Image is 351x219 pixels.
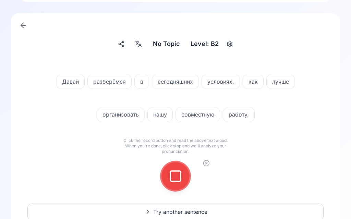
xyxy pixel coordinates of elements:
[121,138,230,154] p: Click the record button and read the above text aloud. When you're done, click stop and we'll ana...
[243,75,264,88] button: как
[153,208,207,216] span: Try another sentence
[152,77,198,86] span: сегодняшних
[175,108,220,121] button: совместную
[150,38,182,50] button: No Topic
[266,75,295,88] button: лучше
[152,75,199,88] button: сегодняшних
[56,75,85,88] button: Давай
[87,75,132,88] button: разберёмся
[202,77,240,86] span: условиях,
[97,108,145,121] button: организовать
[57,77,84,86] span: Давай
[147,108,173,121] button: нашу
[134,75,149,88] button: в
[88,77,131,86] span: разберёмся
[188,38,221,50] div: Level: B2
[188,38,235,50] button: Level: B2
[148,110,172,119] span: нашу
[153,39,180,49] span: No Topic
[202,75,240,88] button: условиях,
[135,77,149,86] span: в
[243,77,263,86] span: как
[223,110,254,119] span: работу.
[97,110,144,119] span: организовать
[267,77,294,86] span: лучше
[176,110,220,119] span: совместную
[223,108,255,121] button: работу.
